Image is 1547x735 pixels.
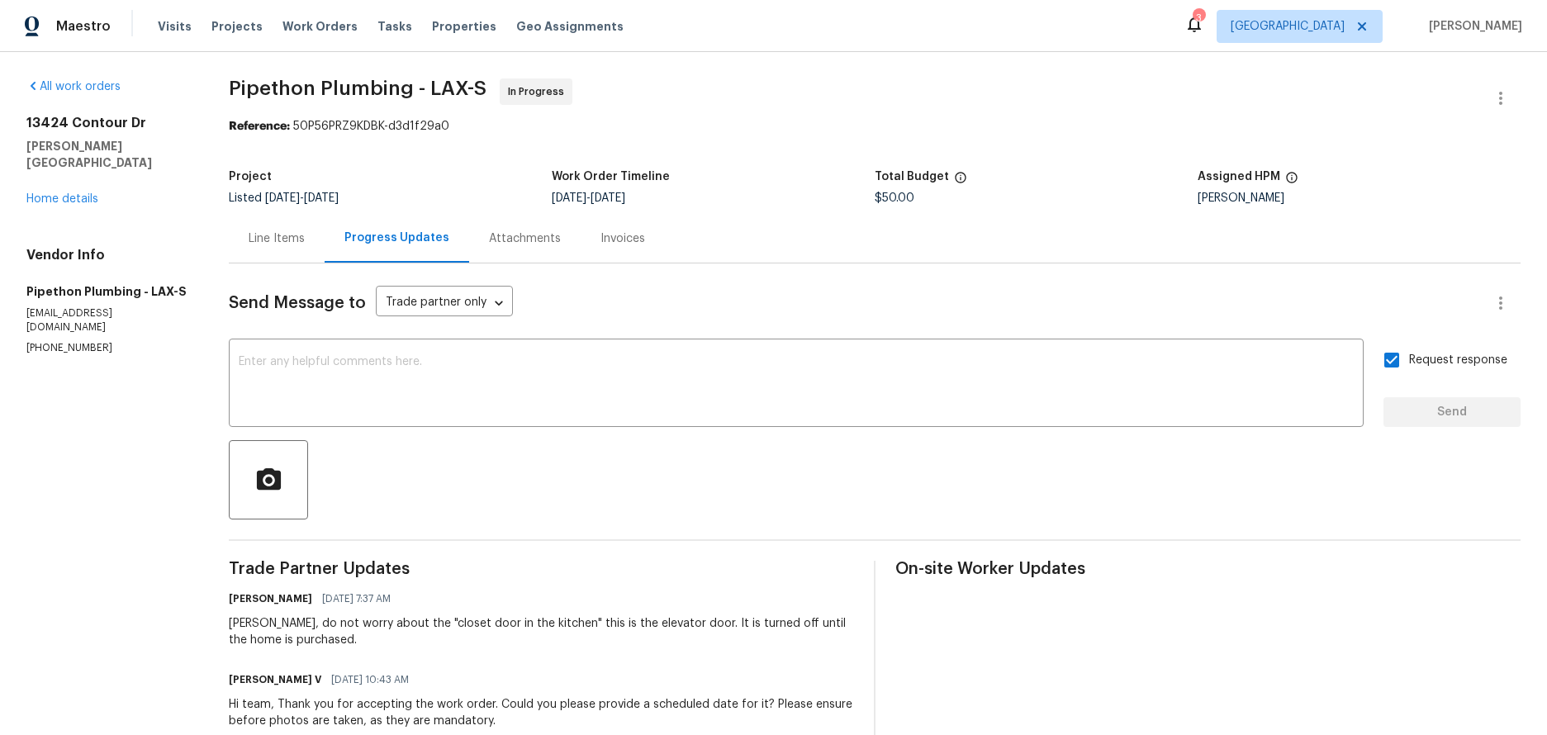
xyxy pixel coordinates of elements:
[322,590,391,607] span: [DATE] 7:37 AM
[1193,10,1204,26] div: 3
[265,192,339,204] span: -
[331,671,409,688] span: [DATE] 10:43 AM
[508,83,571,100] span: In Progress
[552,192,625,204] span: -
[158,18,192,35] span: Visits
[26,193,98,205] a: Home details
[1198,171,1280,183] h5: Assigned HPM
[26,341,189,355] p: [PHONE_NUMBER]
[229,121,290,132] b: Reference:
[26,247,189,263] h4: Vendor Info
[26,306,189,334] p: [EMAIL_ADDRESS][DOMAIN_NAME]
[954,171,967,192] span: The total cost of line items that have been proposed by Opendoor. This sum includes line items th...
[489,230,561,247] div: Attachments
[282,18,358,35] span: Work Orders
[432,18,496,35] span: Properties
[895,561,1521,577] span: On-site Worker Updates
[211,18,263,35] span: Projects
[26,81,121,92] a: All work orders
[229,590,312,607] h6: [PERSON_NAME]
[1285,171,1298,192] span: The hpm assigned to this work order.
[875,171,949,183] h5: Total Budget
[249,230,305,247] div: Line Items
[304,192,339,204] span: [DATE]
[26,138,189,171] h5: [PERSON_NAME][GEOGRAPHIC_DATA]
[265,192,300,204] span: [DATE]
[600,230,645,247] div: Invoices
[229,78,486,98] span: Pipethon Plumbing - LAX-S
[552,192,586,204] span: [DATE]
[56,18,111,35] span: Maestro
[26,283,189,300] h5: Pipethon Plumbing - LAX-S
[26,115,189,131] h2: 13424 Contour Dr
[875,192,914,204] span: $50.00
[1198,192,1521,204] div: [PERSON_NAME]
[377,21,412,32] span: Tasks
[1422,18,1522,35] span: [PERSON_NAME]
[229,696,854,729] div: Hi team, Thank you for accepting the work order. Could you please provide a scheduled date for it...
[344,230,449,246] div: Progress Updates
[1409,352,1507,369] span: Request response
[229,615,854,648] div: [PERSON_NAME], do not worry about the "closet door in the kitchen" this is the elevator door. It ...
[229,561,854,577] span: Trade Partner Updates
[229,295,366,311] span: Send Message to
[229,192,339,204] span: Listed
[1231,18,1345,35] span: [GEOGRAPHIC_DATA]
[229,118,1521,135] div: 50P56PRZ9KDBK-d3d1f29a0
[516,18,624,35] span: Geo Assignments
[591,192,625,204] span: [DATE]
[229,671,321,688] h6: [PERSON_NAME] V
[229,171,272,183] h5: Project
[376,290,513,317] div: Trade partner only
[552,171,670,183] h5: Work Order Timeline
